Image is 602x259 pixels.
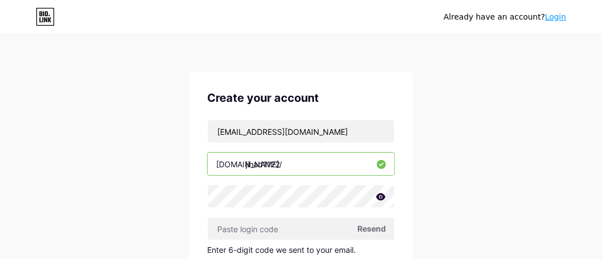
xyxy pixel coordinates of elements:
div: Already have an account? [444,11,566,23]
div: Enter 6-digit code we sent to your email. [207,245,395,255]
div: Create your account [207,90,395,106]
span: Resend [357,223,386,234]
input: Paste login code [208,218,394,240]
input: username [208,153,394,175]
div: [DOMAIN_NAME]/ [216,158,282,170]
input: Email [208,120,394,143]
a: Login [545,12,566,21]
